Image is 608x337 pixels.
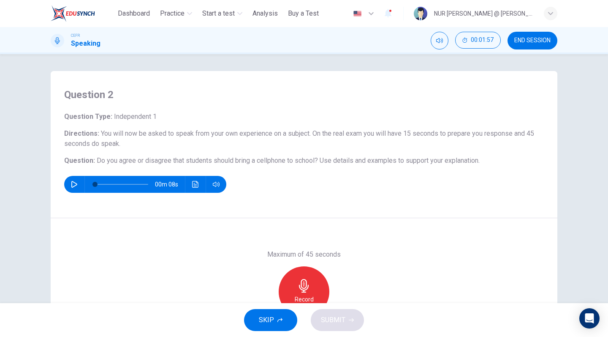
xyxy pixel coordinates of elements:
button: Dashboard [114,6,153,21]
div: NUR [PERSON_NAME] @ [PERSON_NAME] [434,8,534,19]
span: Start a test [202,8,235,19]
button: Record [279,266,329,317]
img: Profile picture [414,7,427,20]
h6: Question : [64,156,544,166]
button: Click to see the audio transcription [189,176,202,193]
button: Buy a Test [285,6,322,21]
div: Hide [455,32,501,49]
span: END SESSION [514,37,551,44]
div: Mute [431,32,448,49]
span: Practice [160,8,185,19]
span: Dashboard [118,8,150,19]
button: SKIP [244,309,297,331]
button: Analysis [249,6,281,21]
span: 00m 08s [155,176,185,193]
span: Do you agree or disagree that students should bring a cellphone to school? [97,156,318,164]
span: Buy a Test [288,8,319,19]
h4: Question 2 [64,88,544,101]
span: 00:01:57 [471,37,494,44]
img: ELTC logo [51,5,95,22]
h1: Speaking [71,38,100,49]
span: Analysis [252,8,278,19]
span: Independent 1 [112,112,157,121]
h6: Maximum of 45 seconds [267,249,341,260]
span: SKIP [259,314,274,326]
div: Open Intercom Messenger [579,308,600,329]
h6: Record [295,294,314,304]
button: END SESSION [508,32,557,49]
button: 00:01:57 [455,32,501,49]
button: Start a test [199,6,246,21]
h6: Directions : [64,129,544,149]
span: Use details and examples to support your explanation. [320,156,480,164]
a: ELTC logo [51,5,114,22]
span: You will now be asked to speak from your own experience on a subject. On the real exam you will h... [64,129,534,148]
span: CEFR [71,33,80,38]
h6: Question Type : [64,112,544,122]
button: Practice [157,6,195,21]
img: en [352,11,363,17]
